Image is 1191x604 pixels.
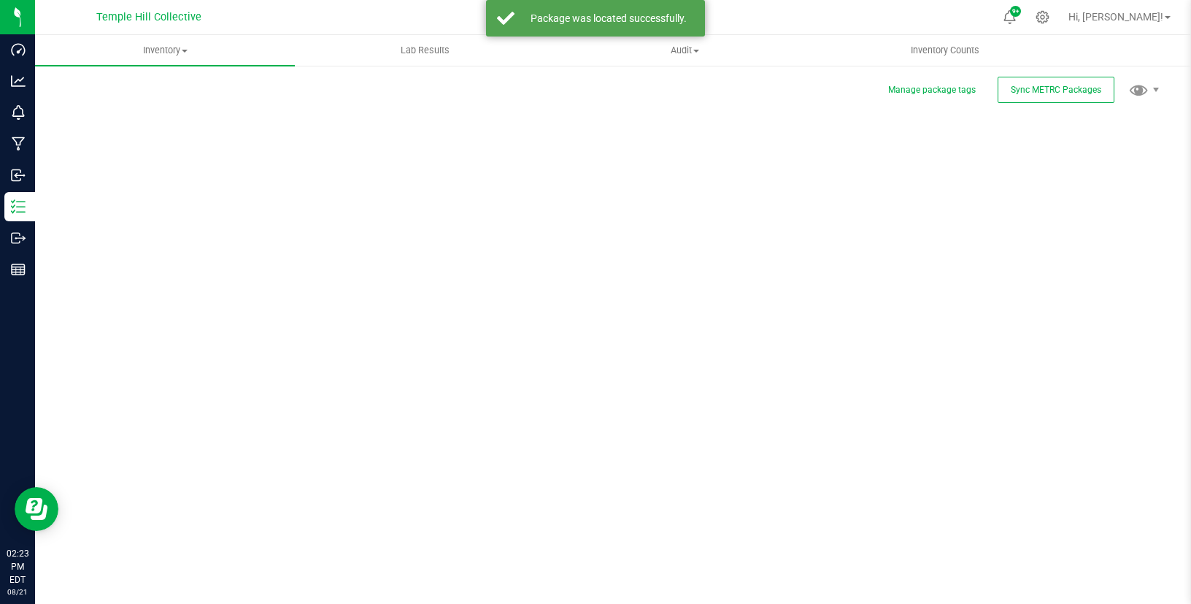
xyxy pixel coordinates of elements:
[891,44,999,57] span: Inventory Counts
[11,105,26,120] inline-svg: Monitoring
[11,262,26,277] inline-svg: Reports
[7,586,28,597] p: 08/21
[11,74,26,88] inline-svg: Analytics
[11,231,26,245] inline-svg: Outbound
[888,84,976,96] button: Manage package tags
[1011,85,1101,95] span: Sync METRC Packages
[1033,10,1052,24] div: Manage settings
[556,44,814,57] span: Audit
[11,42,26,57] inline-svg: Dashboard
[11,168,26,183] inline-svg: Inbound
[96,11,201,23] span: Temple Hill Collective
[11,199,26,214] inline-svg: Inventory
[11,137,26,151] inline-svg: Manufacturing
[381,44,469,57] span: Lab Results
[555,35,815,66] a: Audit
[1012,9,1019,15] span: 9+
[998,77,1114,103] button: Sync METRC Packages
[1068,11,1163,23] span: Hi, [PERSON_NAME]!
[15,487,58,531] iframe: Resource center
[35,35,295,66] a: Inventory
[815,35,1075,66] a: Inventory Counts
[295,35,555,66] a: Lab Results
[7,547,28,586] p: 02:23 PM EDT
[35,44,295,57] span: Inventory
[523,11,694,26] div: Package was located successfully.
